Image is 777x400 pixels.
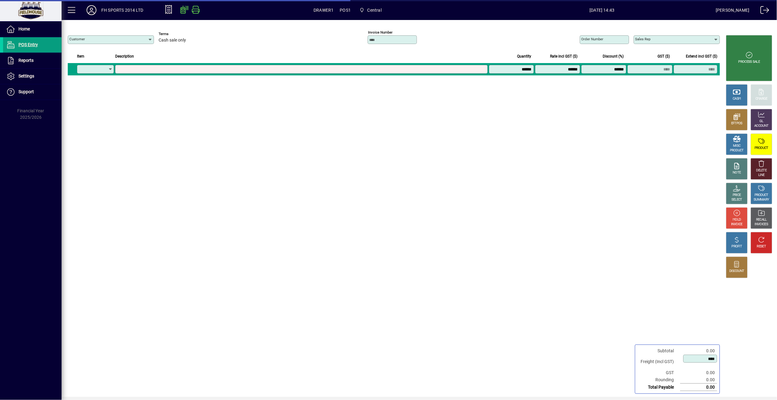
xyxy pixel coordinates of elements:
[18,26,30,31] span: Home
[638,347,680,354] td: Subtotal
[733,144,741,148] div: MISC
[340,5,351,15] span: POS1
[115,53,134,60] span: Description
[760,119,764,124] div: GL
[18,74,34,78] span: Settings
[18,89,34,94] span: Support
[733,218,741,222] div: HOLD
[680,347,717,354] td: 0.00
[550,53,578,60] span: Rate incl GST ($)
[680,369,717,376] td: 0.00
[18,42,38,47] span: POS Entry
[18,58,34,63] span: Reports
[732,244,742,249] div: PROFIT
[755,222,768,227] div: INVOICES
[517,53,532,60] span: Quantity
[755,124,769,128] div: ACCOUNT
[756,168,767,173] div: DELETE
[755,193,768,198] div: PRODUCT
[686,53,718,60] span: Extend incl GST ($)
[638,354,680,369] td: Freight (Incl GST)
[756,97,768,101] div: CHARGE
[733,193,741,198] div: PRICE
[357,5,384,16] span: Central
[603,53,624,60] span: Discount (%)
[69,37,85,41] mat-label: Customer
[759,173,765,178] div: LINE
[730,148,744,153] div: PRODUCT
[680,376,717,384] td: 0.00
[733,170,741,175] div: NOTE
[638,376,680,384] td: Rounding
[488,5,716,15] span: [DATE] 14:43
[82,5,101,16] button: Profile
[77,53,84,60] span: Item
[3,69,62,84] a: Settings
[716,5,750,15] div: [PERSON_NAME]
[757,244,766,249] div: RESET
[756,1,769,21] a: Logout
[368,30,393,34] mat-label: Invoice number
[581,37,604,41] mat-label: Order number
[731,222,743,227] div: INVOICE
[638,384,680,391] td: Total Payable
[159,32,196,36] span: Terms
[3,84,62,100] a: Support
[101,5,143,15] div: FH SPORTS 2014 LTD
[159,38,186,43] span: Cash sale only
[314,5,334,15] span: DRAWER1
[638,369,680,376] td: GST
[733,97,741,101] div: CASH
[731,121,743,126] div: EFTPOS
[739,60,760,64] div: PROCESS SALE
[732,198,743,202] div: SELECT
[3,22,62,37] a: Home
[754,198,769,202] div: SUMMARY
[3,53,62,68] a: Reports
[658,53,670,60] span: GST ($)
[730,269,744,274] div: DISCOUNT
[635,37,651,41] mat-label: Sales rep
[680,384,717,391] td: 0.00
[756,218,767,222] div: RECALL
[755,146,768,150] div: PRODUCT
[367,5,382,15] span: Central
